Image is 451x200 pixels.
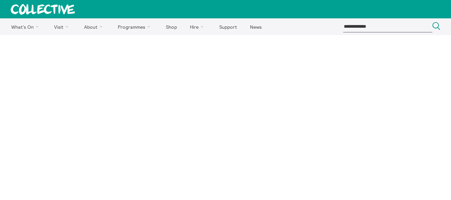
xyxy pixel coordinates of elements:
a: Hire [184,18,212,35]
a: What's On [5,18,47,35]
a: Support [213,18,243,35]
a: Visit [48,18,77,35]
a: About [78,18,111,35]
a: News [244,18,267,35]
a: Programmes [112,18,159,35]
a: Shop [160,18,183,35]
